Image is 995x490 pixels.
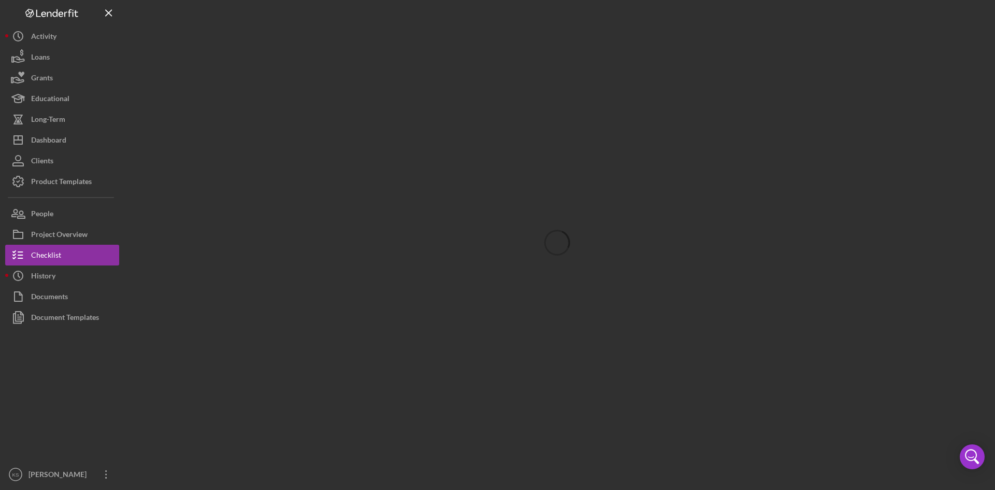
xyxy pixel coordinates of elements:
div: Document Templates [31,307,99,330]
button: Activity [5,26,119,47]
div: Open Intercom Messenger [960,444,985,469]
button: Loans [5,47,119,67]
div: Documents [31,286,68,310]
div: Clients [31,150,53,174]
button: Document Templates [5,307,119,328]
div: [PERSON_NAME] [26,464,93,487]
div: Activity [31,26,56,49]
div: Grants [31,67,53,91]
div: History [31,265,55,289]
button: Documents [5,286,119,307]
div: Educational [31,88,69,111]
button: Project Overview [5,224,119,245]
div: People [31,203,53,227]
div: Loans [31,47,50,70]
div: Product Templates [31,171,92,194]
button: Checklist [5,245,119,265]
div: Dashboard [31,130,66,153]
button: KS[PERSON_NAME] [5,464,119,485]
button: Product Templates [5,171,119,192]
div: Long-Term [31,109,65,132]
button: Educational [5,88,119,109]
button: Grants [5,67,119,88]
button: History [5,265,119,286]
button: Long-Term [5,109,119,130]
text: KS [12,472,19,478]
button: Dashboard [5,130,119,150]
button: Clients [5,150,119,171]
div: Checklist [31,245,61,268]
div: Project Overview [31,224,88,247]
button: People [5,203,119,224]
